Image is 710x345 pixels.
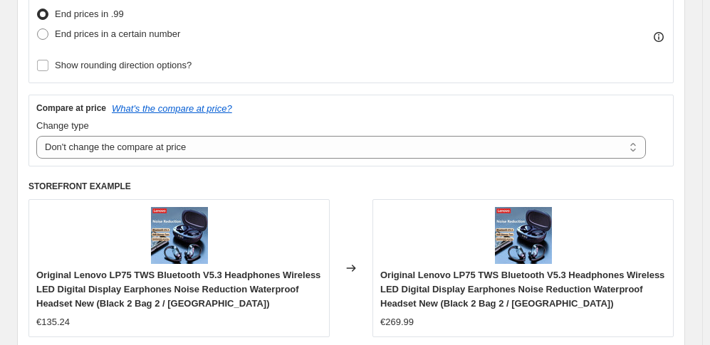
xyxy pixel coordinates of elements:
[55,60,192,70] span: Show rounding direction options?
[380,270,664,309] span: Original Lenovo LP75 TWS Bluetooth V5.3 Headphones Wireless LED Digital Display Earphones Noise R...
[36,315,70,329] div: €135.24
[151,207,208,264] img: S67c590b1f60c49fabebb879e2b9a3155k_80x.webp
[36,120,89,131] span: Change type
[495,207,552,264] img: S67c590b1f60c49fabebb879e2b9a3155k_80x.webp
[112,103,232,114] button: What's the compare at price?
[36,102,106,114] h3: Compare at price
[36,270,320,309] span: Original Lenovo LP75 TWS Bluetooth V5.3 Headphones Wireless LED Digital Display Earphones Noise R...
[28,181,674,192] h6: STOREFRONT EXAMPLE
[55,28,180,39] span: End prices in a certain number
[55,9,124,19] span: End prices in .99
[380,315,414,329] div: €269.99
